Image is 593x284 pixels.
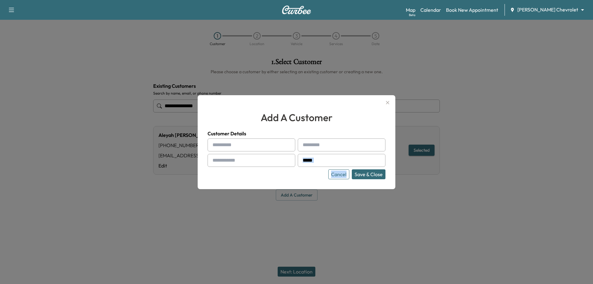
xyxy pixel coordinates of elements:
a: MapBeta [406,6,415,14]
a: Calendar [420,6,441,14]
h2: add a customer [208,110,385,125]
button: Save & Close [352,169,385,179]
button: Cancel [328,169,349,179]
a: Book New Appointment [446,6,498,14]
h4: Customer Details [208,130,385,137]
img: Curbee Logo [282,6,311,14]
span: [PERSON_NAME] Chevrolet [517,6,578,13]
div: Beta [409,13,415,17]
